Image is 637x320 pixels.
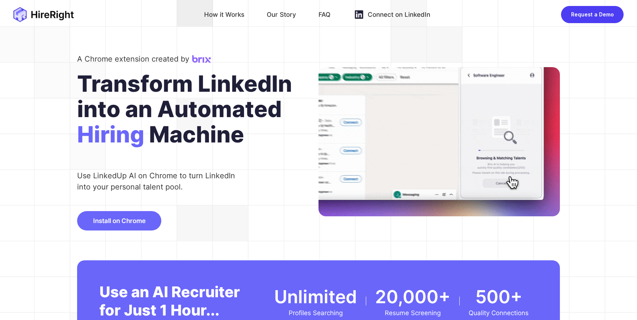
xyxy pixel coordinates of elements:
div: Profiles Searching [274,309,357,317]
div: FAQ [318,9,330,21]
div: Connect on LinkedIn [368,9,430,21]
div: Use LinkedUp AI on Chrome to turn LinkedIn into your personal talent pool. [77,170,242,192]
img: linkedin [353,9,365,21]
div: 500+ [469,286,529,308]
div: Use an AI Recruiter for Just 1 Hour... [99,283,248,319]
span: Install on Chrome [93,217,146,225]
span: Hiring [77,122,144,155]
div: Unlimited [274,286,357,308]
span: Machine [149,122,244,155]
div: A Chrome extension created by [77,53,189,65]
div: 20,000+ [375,286,450,308]
img: bg [318,67,560,217]
div: into an Automated [77,96,318,122]
div: Resume Screening [375,309,450,317]
div: Our Story [267,9,296,21]
div: Quality Connections [469,309,529,317]
div: Transform LinkedIn [77,71,318,96]
button: Request a Demo [561,6,624,23]
div: How it Works [204,9,244,21]
img: Brix Logo [192,55,211,63]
